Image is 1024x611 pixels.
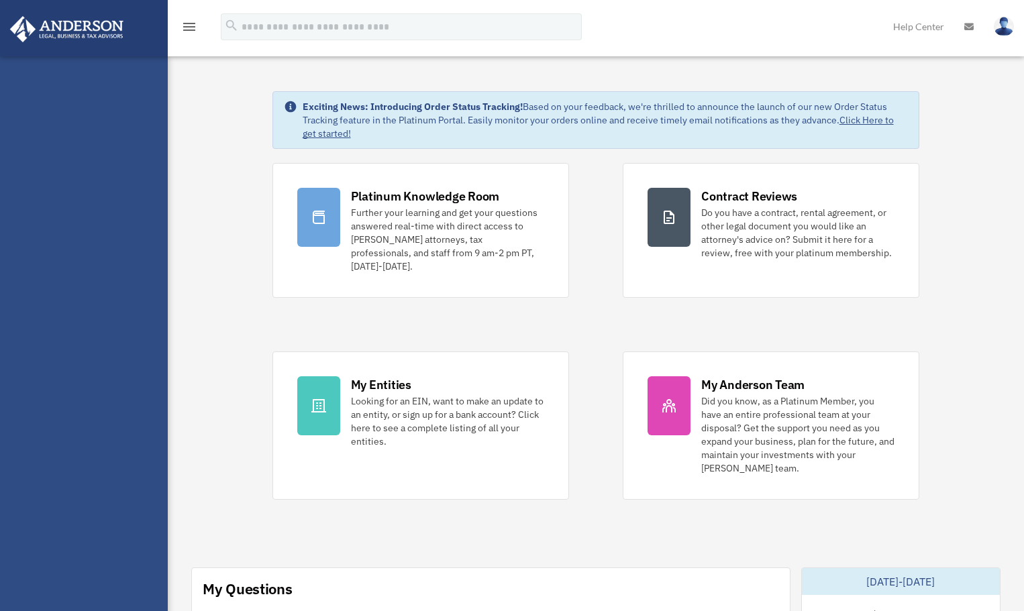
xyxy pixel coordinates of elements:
div: Further your learning and get your questions answered real-time with direct access to [PERSON_NAM... [351,206,544,273]
div: Contract Reviews [701,188,797,205]
div: My Entities [351,376,411,393]
a: Platinum Knowledge Room Further your learning and get your questions answered real-time with dire... [272,163,569,298]
div: My Questions [203,579,293,599]
a: My Entities Looking for an EIN, want to make an update to an entity, or sign up for a bank accoun... [272,351,569,500]
div: [DATE]-[DATE] [802,568,1001,595]
strong: Exciting News: Introducing Order Status Tracking! [303,101,523,113]
div: Did you know, as a Platinum Member, you have an entire professional team at your disposal? Get th... [701,394,894,475]
i: search [224,18,239,33]
div: My Anderson Team [701,376,805,393]
a: Click Here to get started! [303,114,894,140]
img: User Pic [994,17,1014,36]
div: Looking for an EIN, want to make an update to an entity, or sign up for a bank account? Click her... [351,394,544,448]
div: Do you have a contract, rental agreement, or other legal document you would like an attorney's ad... [701,206,894,260]
a: menu [181,23,197,35]
a: Contract Reviews Do you have a contract, rental agreement, or other legal document you would like... [623,163,919,298]
i: menu [181,19,197,35]
div: Platinum Knowledge Room [351,188,500,205]
img: Anderson Advisors Platinum Portal [6,16,127,42]
div: Based on your feedback, we're thrilled to announce the launch of our new Order Status Tracking fe... [303,100,909,140]
a: My Anderson Team Did you know, as a Platinum Member, you have an entire professional team at your... [623,351,919,500]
